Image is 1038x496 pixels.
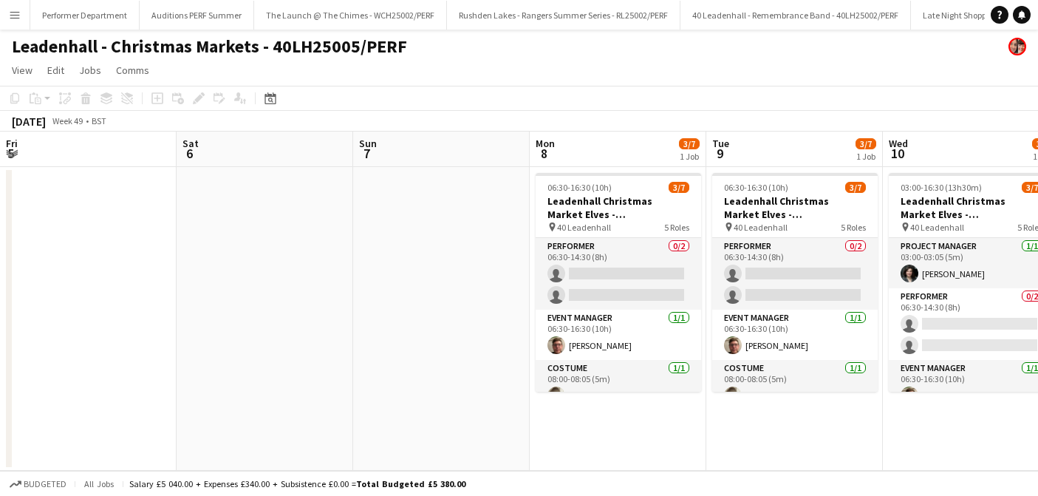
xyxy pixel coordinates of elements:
button: The Launch @ The Chimes - WCH25002/PERF [254,1,447,30]
span: Mon [536,137,555,150]
span: Budgeted [24,479,66,489]
app-user-avatar: Performer Department [1008,38,1026,55]
span: 40 Leadenhall [734,222,788,233]
div: 1 Job [680,151,699,162]
button: Budgeted [7,476,69,492]
span: 7 [357,145,377,162]
span: Tue [712,137,729,150]
h3: Leadenhall Christmas Market Elves - 40LH25005/PERF [536,194,701,221]
span: 8 [533,145,555,162]
span: 40 Leadenhall [910,222,964,233]
a: Comms [110,61,155,80]
a: Jobs [73,61,107,80]
span: 06:30-16:30 (10h) [724,182,788,193]
button: 40 Leadenhall - Remembrance Band - 40LH25002/PERF [680,1,911,30]
span: Sun [359,137,377,150]
span: 40 Leadenhall [557,222,611,233]
span: Total Budgeted £5 380.00 [356,478,465,489]
app-card-role: Performer0/206:30-14:30 (8h) [536,238,701,310]
span: Jobs [79,64,101,77]
span: 06:30-16:30 (10h) [547,182,612,193]
div: [DATE] [12,114,46,129]
app-card-role: Performer0/206:30-14:30 (8h) [712,238,878,310]
span: 5 Roles [841,222,866,233]
span: Comms [116,64,149,77]
span: Sat [182,137,199,150]
span: 3/7 [856,138,876,149]
a: View [6,61,38,80]
span: 5 Roles [664,222,689,233]
div: Salary £5 040.00 + Expenses £340.00 + Subsistence £0.00 = [129,478,465,489]
span: 3/7 [679,138,700,149]
span: Fri [6,137,18,150]
span: 9 [710,145,729,162]
span: 5 [4,145,18,162]
span: 10 [887,145,908,162]
a: Edit [41,61,70,80]
app-card-role: Costume1/108:00-08:05 (5m)[PERSON_NAME] [536,360,701,410]
button: Performer Department [30,1,140,30]
button: Auditions PERF Summer [140,1,254,30]
span: 03:00-16:30 (13h30m) [901,182,982,193]
app-card-role: Event Manager1/106:30-16:30 (10h)[PERSON_NAME] [536,310,701,360]
span: Edit [47,64,64,77]
h3: Leadenhall Christmas Market Elves - 40LH25005/PERF [712,194,878,221]
div: BST [92,115,106,126]
span: All jobs [81,478,117,489]
span: Wed [889,137,908,150]
app-job-card: 06:30-16:30 (10h)3/7Leadenhall Christmas Market Elves - 40LH25005/PERF 40 Leadenhall5 RolesPerfor... [536,173,701,392]
span: View [12,64,33,77]
app-card-role: Costume1/108:00-08:05 (5m)[PERSON_NAME] [712,360,878,410]
app-job-card: 06:30-16:30 (10h)3/7Leadenhall Christmas Market Elves - 40LH25005/PERF 40 Leadenhall5 RolesPerfor... [712,173,878,392]
button: Rushden Lakes - Rangers Summer Series - RL25002/PERF [447,1,680,30]
div: 1 Job [856,151,875,162]
span: Week 49 [49,115,86,126]
app-card-role: Event Manager1/106:30-16:30 (10h)[PERSON_NAME] [712,310,878,360]
span: 3/7 [845,182,866,193]
span: 3/7 [669,182,689,193]
span: 6 [180,145,199,162]
h1: Leadenhall - Christmas Markets - 40LH25005/PERF [12,35,407,58]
